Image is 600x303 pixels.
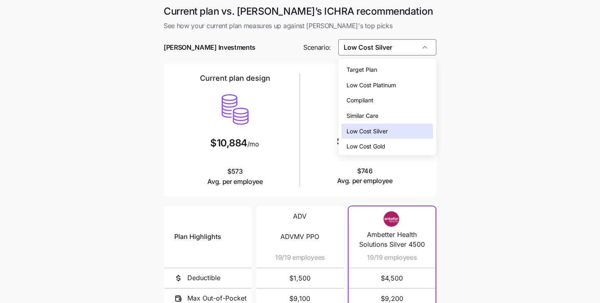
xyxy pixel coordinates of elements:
[200,73,270,83] h2: Current plan design
[280,232,319,242] span: ADVMV PPO
[266,268,333,288] span: $1,500
[164,42,256,53] span: [PERSON_NAME] Investments
[337,166,393,186] span: $746
[337,176,393,186] span: Avg. per employee
[347,142,385,151] span: Low Cost Gold
[293,211,307,221] span: ADV
[347,127,388,136] span: Low Cost Silver
[376,211,408,227] img: Carrier
[174,232,221,242] span: Plan Highlights
[187,273,220,283] span: Deductible
[367,252,417,263] span: 19/19 employees
[275,252,325,263] span: 19/19 employees
[207,166,263,187] span: $573
[247,141,259,147] span: /mo
[358,268,426,288] span: $4,500
[347,96,373,105] span: Compliant
[303,42,331,53] span: Scenario:
[164,5,436,18] h1: Current plan vs. [PERSON_NAME]’s ICHRA recommendation
[347,111,378,120] span: Similar Care
[210,138,247,148] span: $10,884
[358,230,426,250] span: Ambetter Health Solutions Silver 4500
[347,65,377,74] span: Target Plan
[347,81,396,90] span: Low Cost Platinum
[337,137,373,146] span: $15,228
[207,177,263,187] span: Avg. per employee
[164,21,436,31] span: See how your current plan measures up against [PERSON_NAME]'s top picks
